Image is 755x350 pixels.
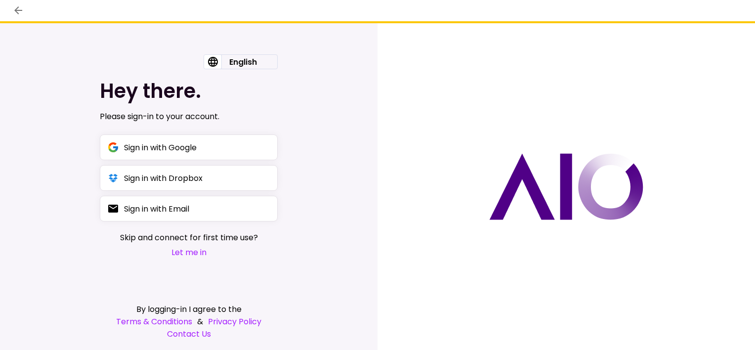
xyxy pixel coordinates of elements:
[124,172,203,184] div: Sign in with Dropbox
[120,231,258,244] span: Skip and connect for first time use?
[120,246,258,259] button: Let me in
[100,196,278,221] button: Sign in with Email
[100,165,278,191] button: Sign in with Dropbox
[208,315,261,328] a: Privacy Policy
[100,303,278,315] div: By logging-in I agree to the
[100,328,278,340] a: Contact Us
[124,141,197,154] div: Sign in with Google
[100,134,278,160] button: Sign in with Google
[489,153,643,220] img: AIO logo
[100,111,278,123] div: Please sign-in to your account.
[100,79,278,103] h1: Hey there.
[221,55,265,69] div: English
[124,203,189,215] div: Sign in with Email
[10,2,27,19] button: back
[116,315,192,328] a: Terms & Conditions
[100,315,278,328] div: &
